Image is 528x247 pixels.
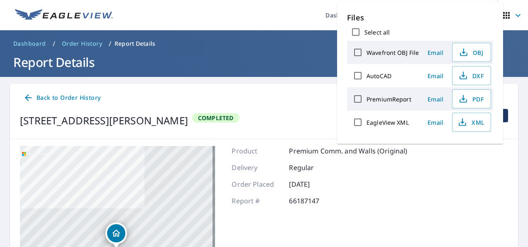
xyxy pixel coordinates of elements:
[20,113,188,128] div: [STREET_ADDRESS][PERSON_NAME]
[347,12,493,23] p: Files
[232,146,281,156] p: Product
[10,54,518,71] h1: Report Details
[367,119,409,126] label: EagleView XML
[422,93,449,106] button: Email
[457,117,484,127] span: XML
[232,179,281,189] p: Order Placed
[289,196,339,206] p: 66187147
[53,39,55,49] li: /
[452,66,491,85] button: DXF
[425,72,445,80] span: Email
[367,72,391,80] label: AutoCAD
[367,95,411,103] label: PremiumReport
[13,40,46,48] span: Dashboard
[457,71,484,81] span: DXF
[193,114,239,122] span: Completed
[457,94,484,104] span: PDF
[422,69,449,82] button: Email
[452,89,491,109] button: PDF
[425,119,445,126] span: Email
[289,163,339,173] p: Regular
[10,37,518,50] nav: breadcrumb
[364,28,390,36] label: Select all
[23,93,100,103] span: Back to Order History
[367,49,419,57] label: Wavefront OBJ File
[289,146,407,156] p: Premium Comm. and Walls (Original)
[232,163,281,173] p: Delivery
[452,113,491,132] button: XML
[115,40,155,48] p: Report Details
[422,116,449,129] button: Email
[15,9,113,22] img: EV Logo
[59,37,105,50] a: Order History
[20,90,104,106] a: Back to Order History
[425,95,445,103] span: Email
[425,49,445,57] span: Email
[422,46,449,59] button: Email
[10,37,49,50] a: Dashboard
[62,40,102,48] span: Order History
[232,196,281,206] p: Report #
[109,39,111,49] li: /
[452,43,491,62] button: OBJ
[289,179,339,189] p: [DATE]
[457,47,484,57] span: OBJ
